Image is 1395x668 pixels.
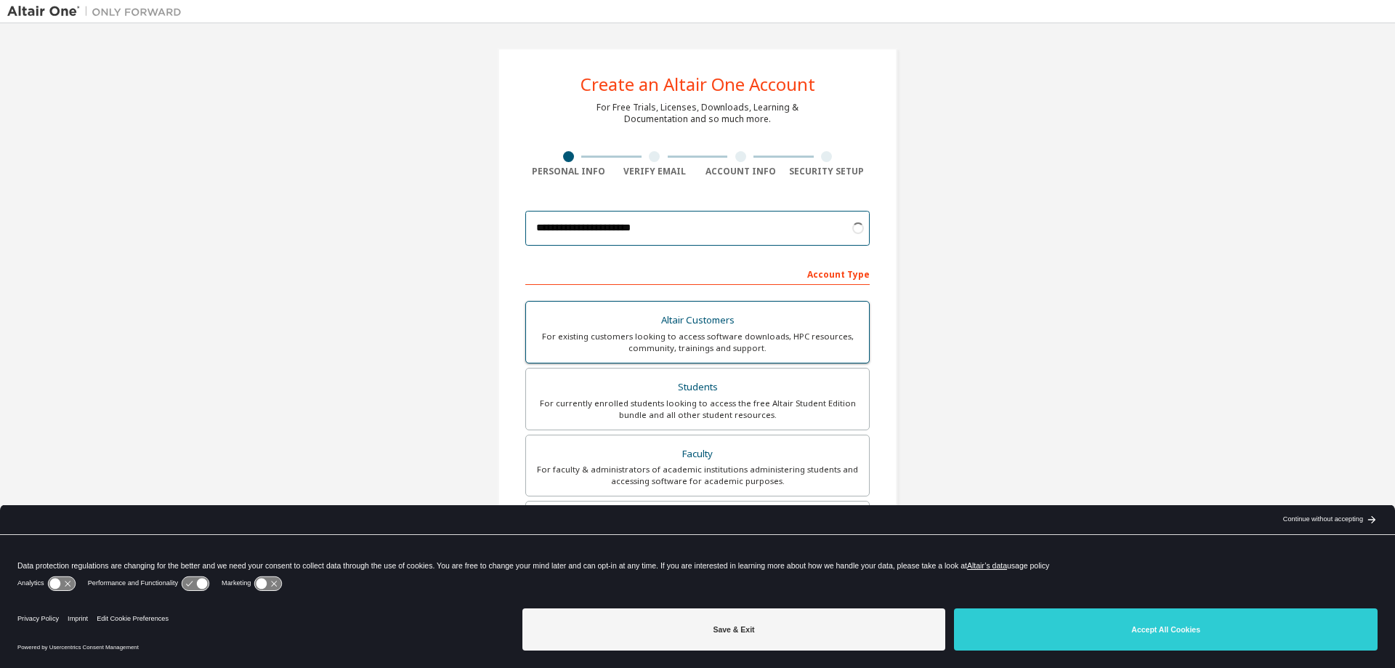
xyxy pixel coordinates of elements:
[535,310,860,331] div: Altair Customers
[525,166,612,177] div: Personal Info
[535,331,860,354] div: For existing customers looking to access software downloads, HPC resources, community, trainings ...
[535,398,860,421] div: For currently enrolled students looking to access the free Altair Student Edition bundle and all ...
[535,464,860,487] div: For faculty & administrators of academic institutions administering students and accessing softwa...
[535,377,860,398] div: Students
[7,4,189,19] img: Altair One
[697,166,784,177] div: Account Info
[525,262,870,285] div: Account Type
[612,166,698,177] div: Verify Email
[784,166,870,177] div: Security Setup
[581,76,815,93] div: Create an Altair One Account
[535,444,860,464] div: Faculty
[597,102,798,125] div: For Free Trials, Licenses, Downloads, Learning & Documentation and so much more.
